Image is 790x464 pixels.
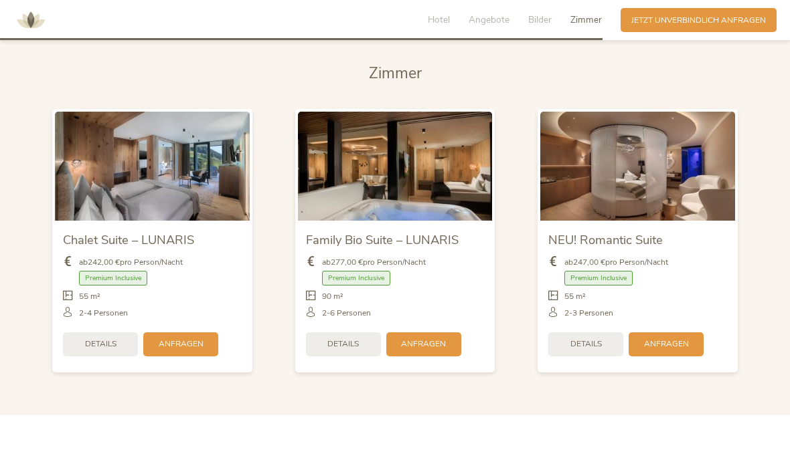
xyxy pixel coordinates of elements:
[469,13,509,26] span: Angebote
[564,271,633,286] span: Premium Inclusive
[644,338,689,350] span: Anfragen
[631,15,766,26] span: Jetzt unverbindlich anfragen
[79,291,100,302] span: 55 m²
[55,112,250,221] img: Chalet Suite – LUNARIS
[88,257,120,267] b: 242,00 €
[528,13,552,26] span: Bilder
[79,271,147,286] span: Premium Inclusive
[85,338,116,350] span: Details
[322,308,371,319] span: 2-6 Personen
[79,308,128,319] span: 2-4 Personen
[306,231,459,248] span: Family Bio Suite – LUNARIS
[331,257,363,267] b: 277,00 €
[298,112,493,221] img: Family Bio Suite – LUNARIS
[401,338,446,350] span: Anfragen
[11,16,51,23] a: AMONTI & LUNARIS Wellnessresort
[327,338,359,350] span: Details
[428,13,450,26] span: Hotel
[322,271,390,286] span: Premium Inclusive
[369,63,422,84] span: Zimmer
[159,338,204,350] span: Anfragen
[564,291,586,302] span: 55 m²
[540,112,735,221] img: NEU! Romantic Suite
[322,291,343,302] span: 90 m²
[570,338,602,350] span: Details
[564,308,613,319] span: 2-3 Personen
[570,13,602,26] span: Zimmer
[548,231,663,248] span: NEU! Romantic Suite
[63,231,194,248] span: Chalet Suite – LUNARIS
[564,257,668,268] span: ab pro Person/Nacht
[322,257,426,268] span: ab pro Person/Nacht
[573,257,605,267] b: 247,00 €
[79,257,183,268] span: ab pro Person/Nacht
